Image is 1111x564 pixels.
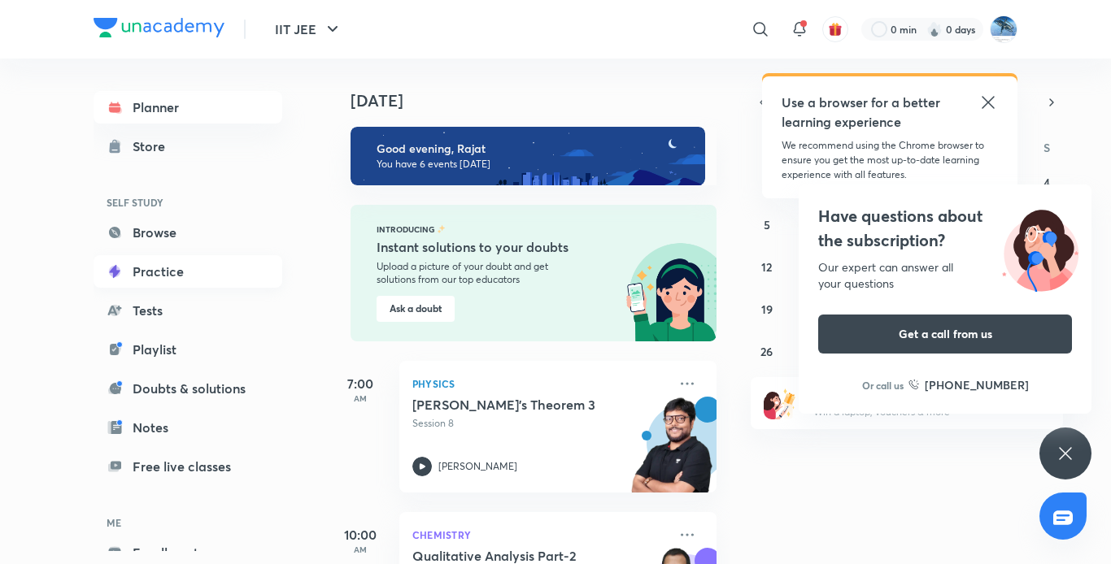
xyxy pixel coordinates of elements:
[990,15,1017,43] img: Rajat Ahirwar
[1043,140,1050,155] abbr: Saturday
[412,416,668,431] p: Session 8
[818,259,1072,292] div: Our expert can answer all your questions
[377,141,691,156] h6: Good evening, Rajat
[94,450,282,483] a: Free live classes
[265,13,352,46] button: IIT JEE
[760,344,773,359] abbr: October 26, 2025
[94,18,224,41] a: Company Logo
[94,411,282,444] a: Notes
[351,91,733,111] h4: [DATE]
[754,338,780,364] button: October 26, 2025
[926,21,943,37] img: streak
[377,237,590,257] h5: Instant solutions to your doubts
[94,255,282,288] a: Practice
[627,397,717,509] img: unacademy
[989,204,1091,292] img: ttu_illustration_new.svg
[782,93,943,132] h5: Use a browser for a better learning experience
[822,16,848,42] button: avatar
[908,376,1029,393] a: [PHONE_NUMBER]
[1034,169,1060,195] button: October 4, 2025
[818,315,1072,354] button: Get a call from us
[412,397,615,413] h5: Gauss's Theorem 3
[328,393,393,403] p: AM
[761,302,773,317] abbr: October 19, 2025
[438,459,517,474] p: [PERSON_NAME]
[94,91,282,124] a: Planner
[818,204,1072,253] h4: Have questions about the subscription?
[94,333,282,366] a: Playlist
[782,138,998,182] p: We recommend using the Chrome browser to ensure you get the most up-to-date learning experience w...
[754,211,780,237] button: October 5, 2025
[328,525,393,544] h5: 10:00
[94,189,282,216] h6: SELF STUDY
[94,372,282,405] a: Doubts & solutions
[754,296,780,322] button: October 19, 2025
[328,374,393,393] h5: 7:00
[377,260,586,286] p: Upload a picture of your doubt and get solutions from our top educators
[351,127,705,185] img: evening
[764,387,796,419] img: referral
[94,509,282,536] h6: ME
[94,216,282,249] a: Browse
[377,296,455,322] button: Ask a doubt
[764,217,770,232] abbr: October 5, 2025
[94,294,282,327] a: Tests
[412,548,615,564] h5: Qualitative Analysis Part-2
[133,137,175,156] div: Store
[761,259,772,275] abbr: October 12, 2025
[377,158,691,171] p: You have 6 events [DATE]
[1043,175,1050,190] abbr: October 4, 2025
[437,224,446,234] img: feature
[754,254,780,280] button: October 12, 2025
[328,544,393,554] p: AM
[94,130,282,163] a: Store
[925,376,1029,393] h6: [PHONE_NUMBER]
[412,374,668,393] p: Physics
[862,378,904,393] p: Or call us
[377,224,435,234] p: Introducing
[412,525,668,544] p: Chemistry
[94,18,224,37] img: Company Logo
[828,22,843,37] img: avatar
